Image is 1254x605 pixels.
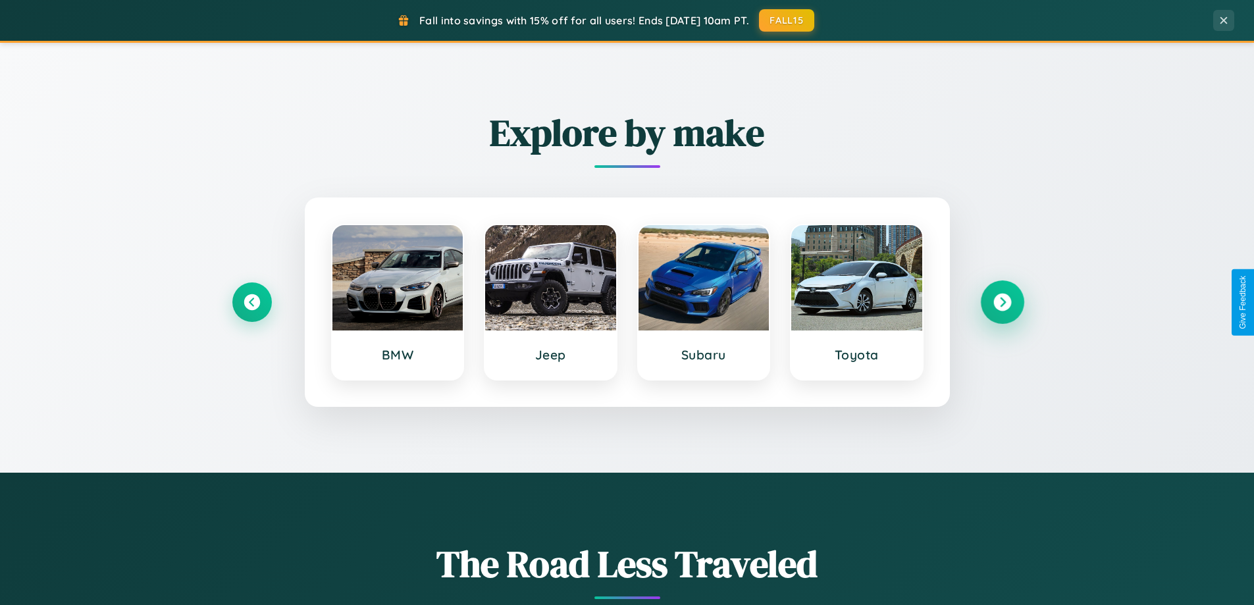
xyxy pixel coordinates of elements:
[232,539,1022,589] h1: The Road Less Traveled
[652,347,756,363] h3: Subaru
[346,347,450,363] h3: BMW
[759,9,814,32] button: FALL15
[232,107,1022,158] h2: Explore by make
[804,347,909,363] h3: Toyota
[419,14,749,27] span: Fall into savings with 15% off for all users! Ends [DATE] 10am PT.
[1238,276,1247,329] div: Give Feedback
[498,347,603,363] h3: Jeep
